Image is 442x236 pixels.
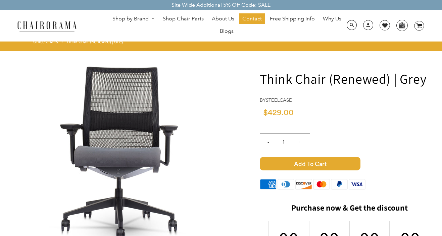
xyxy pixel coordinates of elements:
span: Free Shipping Info [270,15,315,22]
nav: breadcrumbs [33,38,126,48]
span: About Us [212,15,234,22]
input: - [260,134,276,150]
a: About Us [208,13,238,24]
h2: Purchase now & Get the discount [260,203,439,216]
span: $429.00 [263,109,294,117]
h4: by [260,97,439,103]
h1: Think Chair (Renewed) | Grey [260,70,439,87]
span: Why Us [323,15,341,22]
input: + [291,134,307,150]
img: WhatsApp_Image_2024-07-12_at_16.23.01.webp [397,20,407,30]
a: Shop by Brand [109,14,158,24]
a: Shop Chair Parts [159,13,207,24]
span: Add to Cart [260,157,360,170]
a: Free Shipping Info [266,13,318,24]
a: Why Us [320,13,345,24]
img: chairorama [13,20,81,32]
span: Blogs [220,28,234,35]
a: Contact [239,13,265,24]
span: Contact [242,15,262,22]
a: Blogs [216,26,237,36]
span: Shop Chair Parts [163,15,204,22]
button: Add to Cart [260,157,439,170]
nav: DesktopNavigation [109,13,345,38]
a: Steelcase [266,97,292,103]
